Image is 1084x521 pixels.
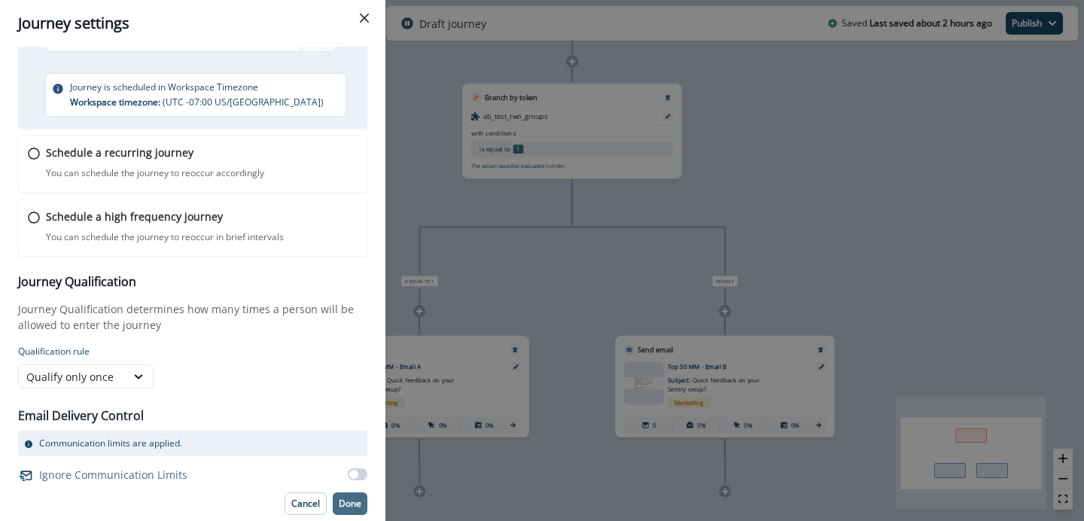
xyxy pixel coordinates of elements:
[339,498,361,509] p: Done
[18,301,367,333] p: Journey Qualification determines how many times a person will be allowed to enter the journey
[285,492,327,515] button: Cancel
[18,407,144,425] p: Email Delivery Control
[18,345,367,358] p: Qualification rule
[26,369,118,385] div: Qualify only once
[18,12,367,35] div: Journey settings
[39,437,182,450] p: Communication limits are applied.
[291,498,320,509] p: Cancel
[18,275,367,289] h3: Journey Qualification
[333,492,367,515] button: Done
[70,96,163,108] span: Workspace timezone:
[70,80,324,110] p: Journey is scheduled in Workspace Timezone ( UTC -07:00 US/[GEOGRAPHIC_DATA] )
[352,6,376,30] button: Close
[46,166,264,180] p: You can schedule the journey to reoccur accordingly
[39,467,187,483] p: Ignore Communication Limits
[46,145,193,160] p: Schedule a recurring journey
[46,209,223,224] p: Schedule a high frequency journey
[46,230,284,244] p: You can schedule the journey to reoccur in brief intervals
